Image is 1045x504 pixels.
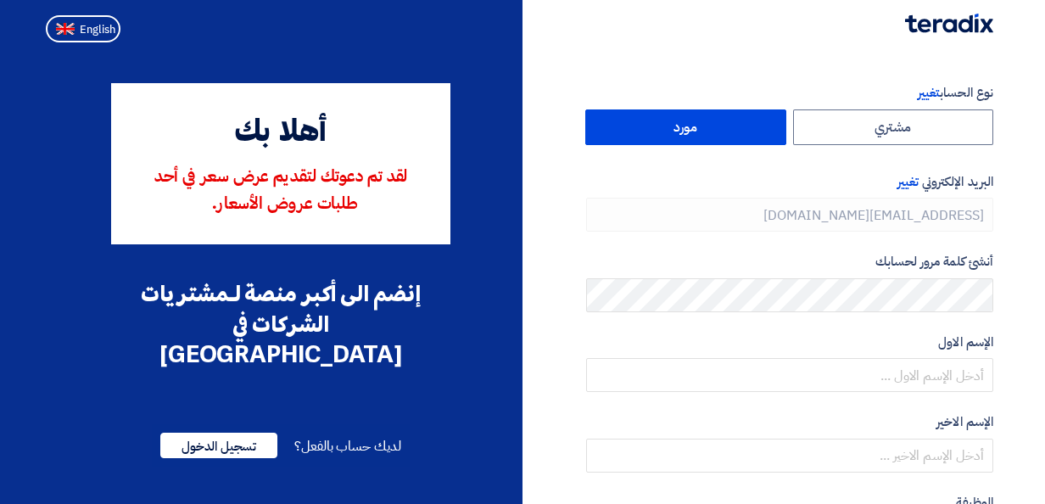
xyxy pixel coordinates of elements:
[56,23,75,36] img: en-US.png
[586,412,993,432] label: الإسم الاخير
[918,83,940,102] span: تغيير
[897,172,919,191] span: تغيير
[586,358,993,392] input: أدخل الإسم الاول ...
[586,172,993,192] label: البريد الإلكتروني
[586,333,993,352] label: الإسم الاول
[160,433,277,458] span: تسجيل الدخول
[294,436,400,456] span: لديك حساب بالفعل؟
[46,15,120,42] button: English
[586,252,993,272] label: أنشئ كلمة مرور لحسابك
[905,14,993,33] img: Teradix logo
[586,198,993,232] input: أدخل بريد العمل الإلكتروني الخاص بك ...
[80,24,115,36] span: English
[160,436,277,456] a: تسجيل الدخول
[154,169,408,213] span: لقد تم دعوتك لتقديم عرض سعر في أحد طلبات عروض الأسعار.
[135,110,427,156] div: أهلا بك
[586,83,993,103] label: نوع الحساب
[111,278,450,370] div: إنضم الى أكبر منصة لـمشتريات الشركات في [GEOGRAPHIC_DATA]
[793,109,994,145] label: مشتري
[585,109,786,145] label: مورد
[586,439,993,473] input: أدخل الإسم الاخير ...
